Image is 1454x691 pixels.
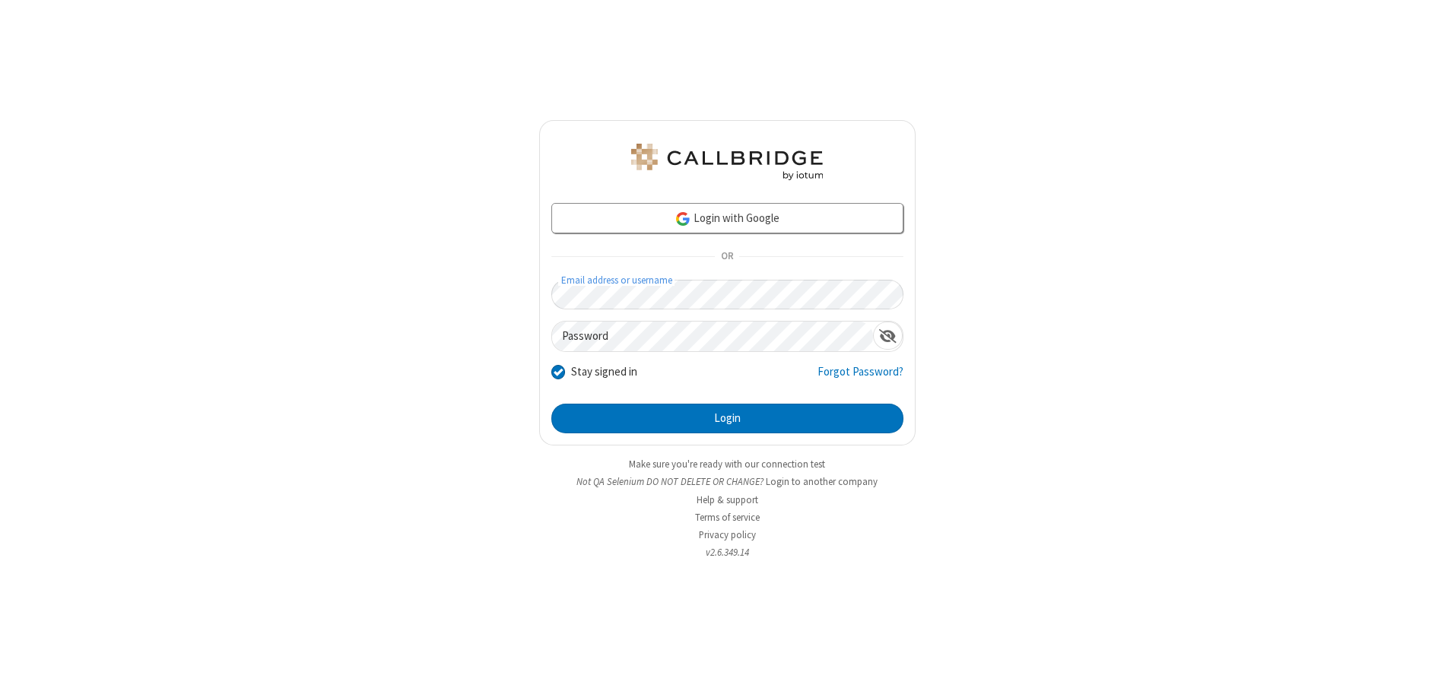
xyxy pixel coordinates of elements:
a: Make sure you're ready with our connection test [629,458,825,471]
a: Help & support [697,493,758,506]
a: Privacy policy [699,528,756,541]
input: Password [552,322,873,351]
img: google-icon.png [675,211,691,227]
img: QA Selenium DO NOT DELETE OR CHANGE [628,144,826,180]
a: Terms of service [695,511,760,524]
a: Forgot Password? [817,363,903,392]
input: Email address or username [551,280,903,309]
button: Login [551,404,903,434]
button: Login to another company [766,474,878,489]
a: Login with Google [551,203,903,233]
li: Not QA Selenium DO NOT DELETE OR CHANGE? [539,474,916,489]
label: Stay signed in [571,363,637,381]
li: v2.6.349.14 [539,545,916,559]
span: OR [715,246,739,268]
div: Show password [873,322,903,350]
